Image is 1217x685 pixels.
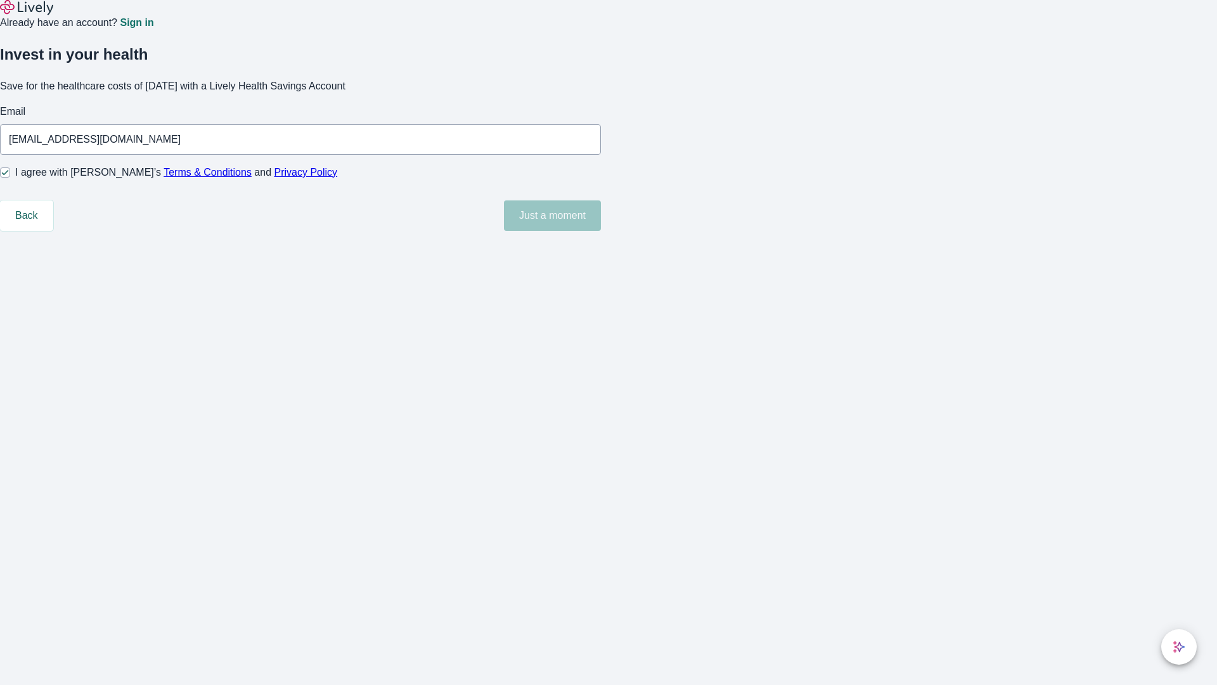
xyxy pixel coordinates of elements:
a: Terms & Conditions [164,167,252,178]
svg: Lively AI Assistant [1173,641,1185,653]
span: I agree with [PERSON_NAME]’s and [15,165,337,180]
a: Sign in [120,18,153,28]
button: chat [1161,629,1197,665]
a: Privacy Policy [274,167,338,178]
